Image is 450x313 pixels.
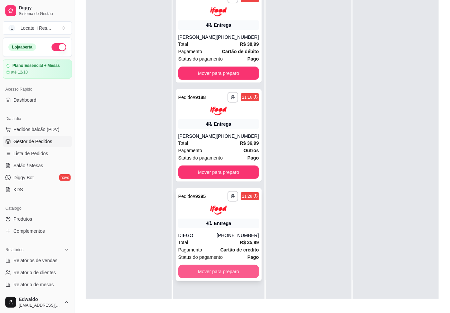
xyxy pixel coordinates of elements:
span: Relatórios [5,247,23,252]
a: Dashboard [3,95,72,105]
button: Alterar Status [52,43,66,51]
span: Total [178,239,188,246]
strong: Outros [244,148,259,153]
strong: Cartão de débito [222,49,259,54]
span: L [8,25,15,31]
a: Salão / Mesas [3,160,72,171]
span: Total [178,40,188,48]
strong: # 9295 [193,194,206,199]
a: Relatório de mesas [3,279,72,290]
span: Status do pagamento [178,55,223,63]
span: Edwaldo [19,297,61,303]
strong: Pago [248,155,259,161]
button: Mover para preparo [178,265,259,278]
button: Select a team [3,21,72,35]
span: Diggy [19,5,69,11]
span: Pedidos balcão (PDV) [13,126,60,133]
div: Acesso Rápido [3,84,72,95]
span: Total [178,139,188,147]
div: Locatelli Res ... [20,25,51,31]
span: Pedido [178,194,193,199]
img: ifood [210,7,227,16]
img: ifood [210,206,227,215]
button: Mover para preparo [178,67,259,80]
span: Complementos [13,228,45,234]
div: Loja aberta [8,43,36,51]
div: 21:16 [242,95,252,100]
span: Salão / Mesas [13,162,43,169]
div: Entrega [214,220,231,227]
article: até 12/10 [11,70,28,75]
span: Produtos [13,216,32,222]
span: Sistema de Gestão [19,11,69,16]
span: Pagamento [178,48,202,55]
span: [EMAIL_ADDRESS][DOMAIN_NAME] [19,303,61,308]
a: KDS [3,184,72,195]
span: Pedido [178,95,193,100]
a: Produtos [3,214,72,224]
strong: Pago [248,56,259,62]
span: Diggy Bot [13,174,34,181]
article: Plano Essencial + Mesas [12,63,60,68]
div: DIEGO [178,232,217,239]
div: [PHONE_NUMBER] [217,232,259,239]
strong: R$ 35,99 [240,240,259,245]
div: 21:28 [242,194,252,199]
strong: Pago [248,254,259,260]
strong: Cartão de crédito [220,247,259,252]
div: [PHONE_NUMBER] [217,133,259,139]
strong: # 9188 [193,95,206,100]
a: Gestor de Pedidos [3,136,72,147]
button: Mover para preparo [178,166,259,179]
a: Lista de Pedidos [3,148,72,159]
div: [PERSON_NAME] [178,133,217,139]
span: Lista de Pedidos [13,150,48,157]
a: Complementos [3,226,72,236]
a: Relatório de clientes [3,267,72,278]
div: Dia a dia [3,113,72,124]
span: Pagamento [178,246,202,253]
img: ifood [210,107,227,116]
span: Gestor de Pedidos [13,138,52,145]
a: Relatórios de vendas [3,255,72,266]
div: [PHONE_NUMBER] [217,34,259,40]
span: Pagamento [178,147,202,154]
a: Diggy Botnovo [3,172,72,183]
strong: R$ 36,99 [240,140,259,146]
div: Entrega [214,121,231,127]
span: Relatórios de vendas [13,257,58,264]
strong: R$ 38,99 [240,41,259,47]
span: Status do pagamento [178,253,223,261]
button: Pedidos balcão (PDV) [3,124,72,135]
button: Edwaldo[EMAIL_ADDRESS][DOMAIN_NAME] [3,294,72,310]
span: Relatório de mesas [13,281,54,288]
div: [PERSON_NAME] [178,34,217,40]
a: DiggySistema de Gestão [3,3,72,19]
span: Dashboard [13,97,36,103]
span: KDS [13,186,23,193]
a: Relatório de fidelidadenovo [3,291,72,302]
div: Catálogo [3,203,72,214]
div: Entrega [214,22,231,28]
span: Status do pagamento [178,154,223,162]
a: Plano Essencial + Mesasaté 12/10 [3,60,72,79]
span: Relatório de clientes [13,269,56,276]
